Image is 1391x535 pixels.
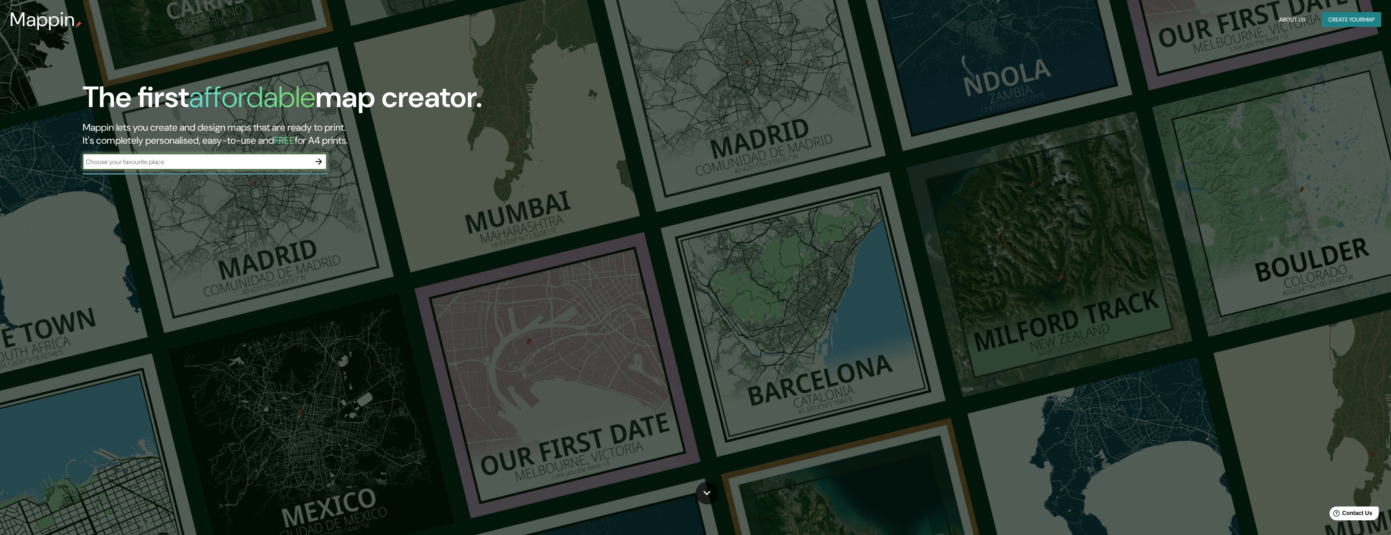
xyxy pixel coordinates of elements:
iframe: Help widget launcher [1319,503,1382,526]
h1: affordable [189,78,315,116]
button: About Us [1276,12,1309,27]
h2: Mappin lets you create and design maps that are ready to print. It's completely personalised, eas... [83,121,778,147]
h1: The first map creator. [83,80,482,121]
input: Choose your favourite place [83,157,311,167]
button: Create yourmap [1322,12,1381,27]
h3: Mappin [10,8,75,31]
img: mappin-pin [75,21,82,28]
h5: FREE [274,134,295,147]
